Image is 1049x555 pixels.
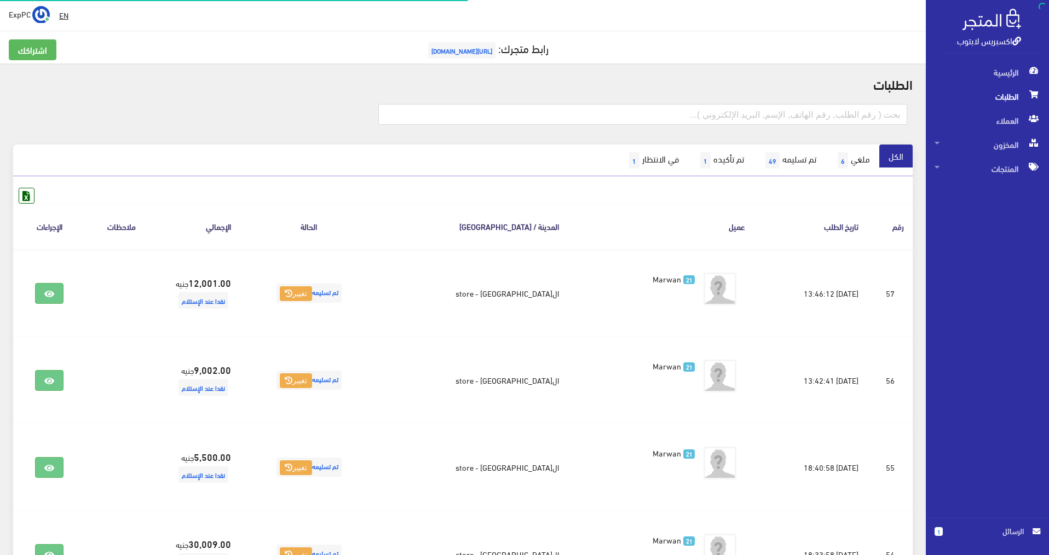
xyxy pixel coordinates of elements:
[585,534,695,546] a: 21 Marwan
[85,204,158,249] th: ملاحظات
[754,424,867,511] td: [DATE] 18:40:58
[765,152,780,169] span: 49
[688,144,753,176] a: تم تأكيده1
[926,157,1049,181] a: المنتجات
[158,424,240,511] td: جنيه
[188,275,231,290] strong: 12,001.00
[754,204,867,249] th: تاريخ الطلب
[194,362,231,377] strong: 9,002.00
[704,447,736,479] img: avatar.png
[683,449,695,459] span: 21
[59,8,68,22] u: EN
[704,273,736,305] img: avatar.png
[926,60,1049,84] a: الرئيسية
[240,204,378,249] th: الحالة
[158,204,240,249] th: اﻹجمالي
[683,536,695,546] span: 21
[962,9,1021,30] img: .
[935,84,1040,108] span: الطلبات
[867,204,913,249] th: رقم
[378,337,568,424] td: ال[GEOGRAPHIC_DATA] - store
[55,5,73,25] a: EN
[194,449,231,464] strong: 5,500.00
[276,458,342,477] span: تم تسليمه
[926,108,1049,132] a: العملاء
[952,525,1024,537] span: الرسائل
[13,204,85,249] th: الإجراءات
[653,271,681,286] span: Marwan
[935,108,1040,132] span: العملاء
[158,337,240,424] td: جنيه
[683,362,695,372] span: 21
[704,360,736,392] img: avatar.png
[428,42,495,59] span: [URL][DOMAIN_NAME]
[867,424,913,511] td: 55
[276,284,342,303] span: تم تسليمه
[9,5,50,23] a: ... ExpPC
[585,447,695,459] a: 21 Marwan
[32,6,50,24] img: ...
[700,152,711,169] span: 1
[838,152,848,169] span: 6
[653,358,681,373] span: Marwan
[683,275,695,285] span: 21
[926,132,1049,157] a: المخزون
[178,466,228,483] span: نقدا عند الإستلام
[754,337,867,424] td: [DATE] 13:42:41
[867,337,913,424] td: 56
[280,286,312,302] button: تغيير
[585,273,695,285] a: 21 Marwan
[568,204,754,249] th: عميل
[653,532,681,547] span: Marwan
[178,292,228,309] span: نقدا عند الإستلام
[378,204,568,249] th: المدينة / [GEOGRAPHIC_DATA]
[935,525,1040,548] a: 1 الرسائل
[378,104,908,125] input: بحث ( رقم الطلب, رقم الهاتف, الإسم, البريد اﻹلكتروني )...
[9,39,56,60] a: اشتراكك
[9,7,31,21] span: ExpPC
[826,144,879,176] a: ملغي6
[935,60,1040,84] span: الرئيسية
[425,38,549,58] a: رابط متجرك:[URL][DOMAIN_NAME]
[653,445,681,460] span: Marwan
[935,132,1040,157] span: المخزون
[957,32,1021,48] a: اكسبريس لابتوب
[378,424,568,511] td: ال[GEOGRAPHIC_DATA] - store
[629,152,639,169] span: 1
[753,144,826,176] a: تم تسليمه49
[867,250,913,337] td: 57
[617,144,688,176] a: في الانتظار1
[158,250,240,337] td: جنيه
[378,250,568,337] td: ال[GEOGRAPHIC_DATA] - store
[178,379,228,396] span: نقدا عند الإستلام
[754,250,867,337] td: [DATE] 13:46:12
[935,527,943,536] span: 1
[13,77,913,91] h2: الطلبات
[879,144,913,167] a: الكل
[280,460,312,476] button: تغيير
[13,480,55,522] iframe: Drift Widget Chat Controller
[926,84,1049,108] a: الطلبات
[935,157,1040,181] span: المنتجات
[585,360,695,372] a: 21 Marwan
[280,373,312,389] button: تغيير
[188,536,231,551] strong: 30,009.00
[276,371,342,390] span: تم تسليمه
